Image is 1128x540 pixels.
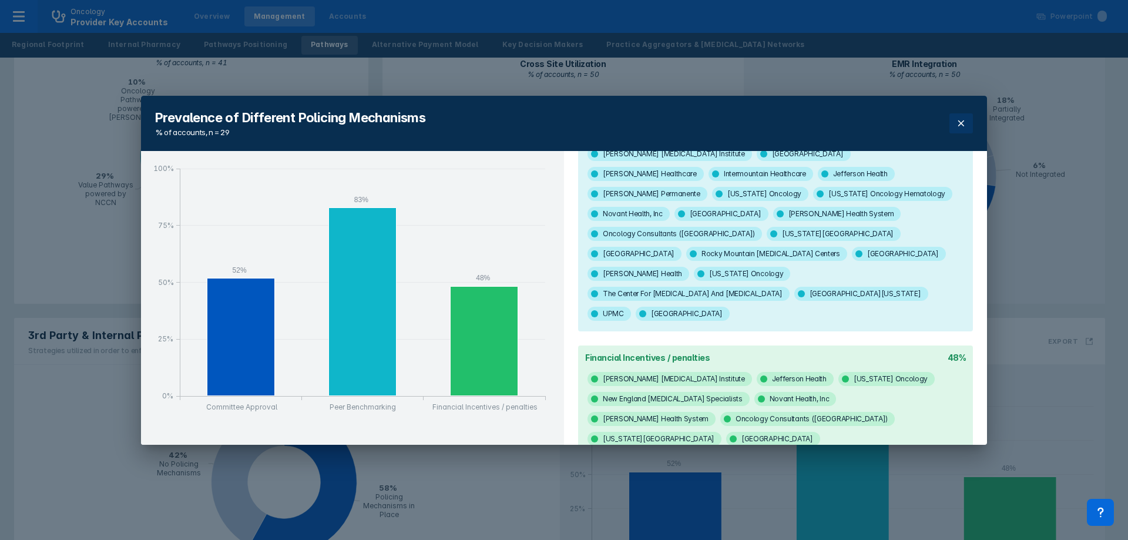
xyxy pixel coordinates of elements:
span: [GEOGRAPHIC_DATA] [852,247,946,261]
span: Intermountain Healthcare [709,167,813,181]
span: [PERSON_NAME] Healthcare [587,167,704,181]
div: % of accounts, n = 29 [155,125,425,137]
span: [US_STATE][GEOGRAPHIC_DATA] [767,227,901,241]
div: Financial Incentives / penalties [585,353,710,363]
span: Jefferson Health [757,372,834,386]
tspan: 83% [354,195,368,203]
span: The Center For [MEDICAL_DATA] And [MEDICAL_DATA] [587,287,790,301]
span: [GEOGRAPHIC_DATA] [636,307,730,321]
span: [PERSON_NAME] Health [587,267,689,281]
tspan: 48% [476,274,490,282]
span: Rocky Mountain [MEDICAL_DATA] Centers [686,247,847,261]
tspan: 50% [158,278,174,287]
tspan: 75% [158,221,174,230]
div: 48% [948,353,966,363]
span: [GEOGRAPHIC_DATA] [587,247,681,261]
span: [US_STATE] Oncology [694,267,790,281]
span: Novant Health, Inc [754,392,837,406]
span: [PERSON_NAME] [MEDICAL_DATA] Institute [587,372,752,386]
span: [US_STATE][GEOGRAPHIC_DATA] [587,432,721,446]
span: [PERSON_NAME] Health System [587,412,716,426]
tspan: 25% [158,334,173,343]
span: New England [MEDICAL_DATA] Specialists [587,392,750,406]
span: [PERSON_NAME] [MEDICAL_DATA] Institute [587,147,752,161]
span: [GEOGRAPHIC_DATA] [757,147,851,161]
tspan: 100% [153,164,174,173]
span: [US_STATE] Oncology [838,372,935,386]
div: Prevalence of Different Policing Mechanisms [155,110,425,125]
span: Jefferson Health [818,167,895,181]
span: [GEOGRAPHIC_DATA] [726,432,820,446]
span: [US_STATE] Oncology [712,187,808,201]
span: [PERSON_NAME] Health System [773,207,901,221]
span: Oncology Consultants ([GEOGRAPHIC_DATA]) [587,227,762,241]
span: [GEOGRAPHIC_DATA][US_STATE] [794,287,928,301]
tspan: 0% [162,391,173,400]
g: column chart , with 1 column series, . Y-scale minimum value is 0 , maximum value is 1. X-scale w... [148,158,557,425]
tspan: Peer Benchmarking [330,403,396,411]
span: [GEOGRAPHIC_DATA] [674,207,768,221]
span: [US_STATE] Oncology Hematology [813,187,952,201]
span: UPMC [587,307,631,321]
tspan: 52% [233,266,247,274]
span: Novant Health, Inc [587,207,670,221]
span: Oncology Consultants ([GEOGRAPHIC_DATA]) [720,412,895,426]
span: [PERSON_NAME] Permanente [587,187,707,201]
div: Contact Support [1087,499,1114,526]
tspan: Committee Approval [206,403,278,411]
tspan: Financial Incentives / penalties [432,403,538,411]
